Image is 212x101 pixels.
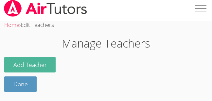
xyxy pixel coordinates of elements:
[4,35,208,52] h1: Manage Teachers
[21,21,54,29] span: Edit Teachers
[4,57,56,72] button: Add Teacher
[4,21,19,29] a: Home
[4,20,208,30] div: ›
[4,76,37,92] a: Done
